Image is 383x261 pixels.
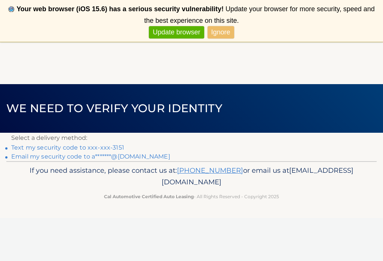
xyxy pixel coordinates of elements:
p: Select a delivery method: [11,133,372,143]
strong: Cal Automotive Certified Auto Leasing [104,194,194,199]
p: If you need assistance, please contact us at: or email us at [18,165,365,188]
b: Your web browser (iOS 15.6) has a serious security vulnerability! [16,5,224,13]
p: - All Rights Reserved - Copyright 2025 [18,193,365,200]
span: Update your browser for more security, speed and the best experience on this site. [144,5,374,24]
a: Email my security code to a*******@[DOMAIN_NAME] [11,153,170,160]
span: We need to verify your identity [6,101,222,115]
a: Text my security code to xxx-xxx-3151 [11,144,124,151]
a: Update browser [149,26,204,39]
a: Ignore [208,26,234,39]
a: [PHONE_NUMBER] [177,166,243,175]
